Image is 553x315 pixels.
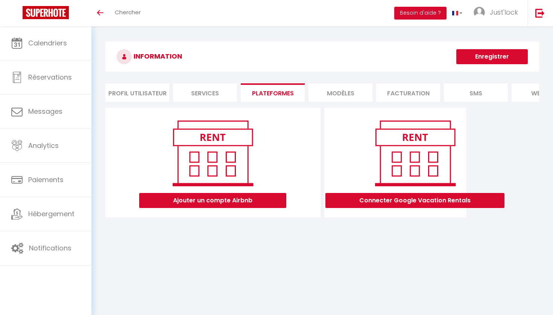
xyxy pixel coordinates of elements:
[115,8,141,16] span: Chercher
[28,175,64,184] span: Paiements
[28,107,62,116] span: Messages
[23,6,69,19] img: Super Booking
[165,117,261,189] img: rent.png
[105,42,539,72] h3: INFORMATION
[535,8,545,18] img: logout
[241,83,305,102] li: Plateformes
[28,38,67,48] span: Calendriers
[456,49,528,64] button: Enregistrer
[29,243,71,253] span: Notifications
[28,141,59,150] span: Analytics
[376,83,440,102] li: Facturation
[474,7,485,18] img: ...
[28,72,72,82] span: Réservations
[105,83,169,102] li: Profil Utilisateur
[139,193,286,208] button: Ajouter un compte Airbnb
[308,83,372,102] li: MODÈLES
[28,209,74,219] span: Hébergement
[325,193,504,208] button: Connecter Google Vacation Rentals
[367,117,463,189] img: rent.png
[394,7,447,20] button: Besoin d'aide ?
[173,83,237,102] li: Services
[490,8,518,17] span: Just'lock
[444,83,508,102] li: SMS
